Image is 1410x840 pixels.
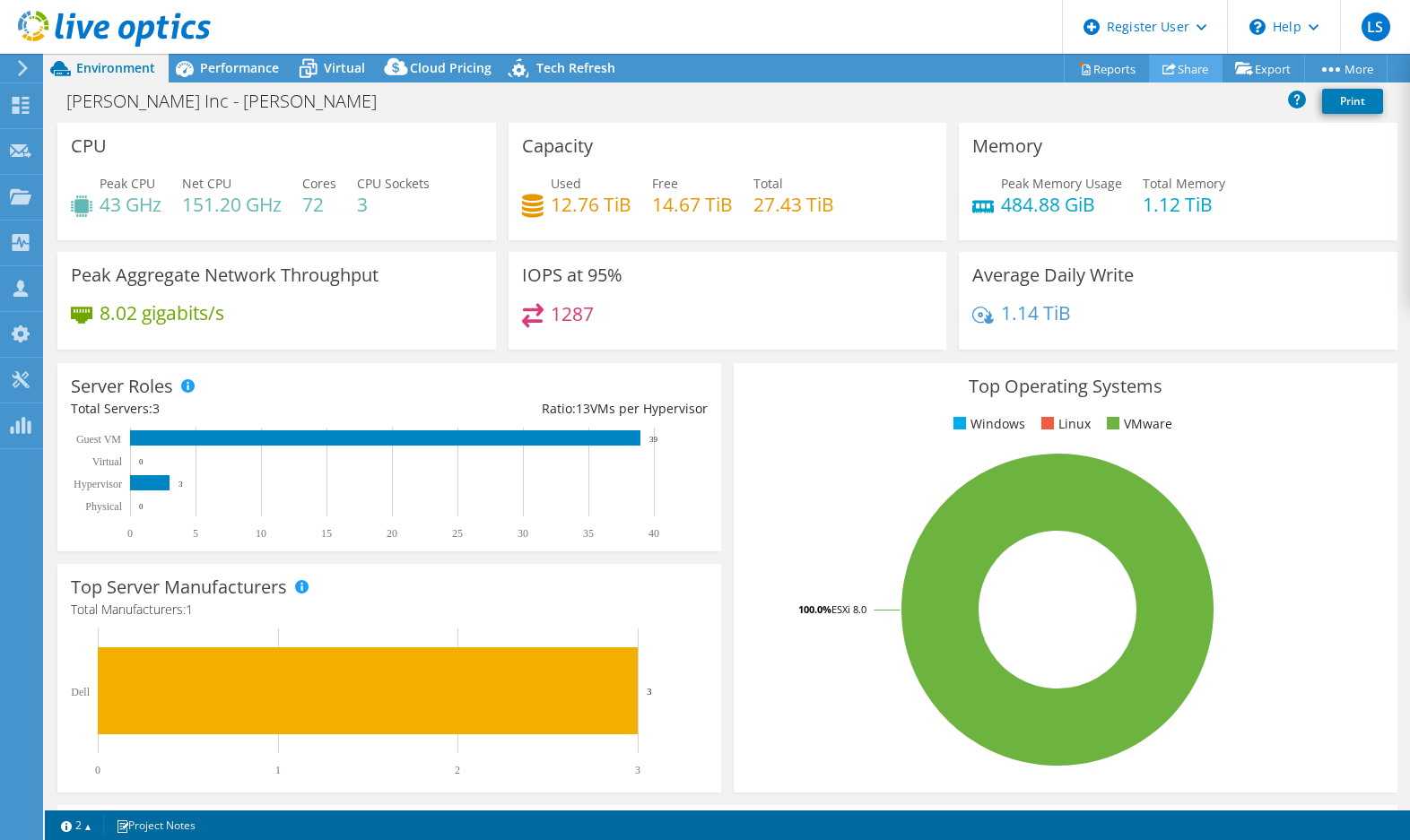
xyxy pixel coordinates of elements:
[71,136,107,156] h3: CPU
[71,399,389,419] div: Total Servers:
[798,602,831,616] tspan: 100.0%
[193,527,198,540] text: 5
[583,527,594,540] text: 35
[1102,414,1172,434] li: VMware
[76,433,121,446] text: Guest VM
[1304,55,1388,82] a: More
[649,435,658,444] text: 39
[410,59,492,76] span: Cloud Pricing
[58,91,405,111] h1: [PERSON_NAME] Inc - [PERSON_NAME]
[74,478,122,490] text: Hypervisor
[200,59,279,76] span: Performance
[127,527,133,540] text: 0
[635,764,640,776] text: 3
[71,686,90,698] text: Dell
[949,414,1025,434] li: Windows
[389,399,708,419] div: Ratio: VMs per Hypervisor
[972,136,1042,156] h3: Memory
[1143,175,1225,192] span: Total Memory
[48,814,104,836] a: 2
[302,175,336,192] span: Cores
[1249,19,1266,35] svg: \n
[647,686,652,697] text: 3
[85,500,122,513] text: Physical
[275,764,281,776] text: 1
[551,304,594,324] h4: 1287
[551,175,581,192] span: Used
[357,175,430,192] span: CPU Sockets
[182,195,282,214] h4: 151.20 GHz
[1037,414,1091,434] li: Linux
[178,480,183,489] text: 3
[100,303,224,323] h4: 8.02 gigabits/s
[139,457,144,466] text: 0
[182,175,231,192] span: Net CPU
[536,59,615,76] span: Tech Refresh
[576,400,590,417] span: 13
[972,265,1134,285] h3: Average Daily Write
[302,195,336,214] h4: 72
[753,195,834,214] h4: 27.43 TiB
[71,577,287,597] h3: Top Server Manufacturers
[1001,303,1071,323] h4: 1.14 TiB
[1362,13,1390,41] span: LS
[357,195,430,214] h4: 3
[100,175,155,192] span: Peak CPU
[1001,175,1122,192] span: Peak Memory Usage
[100,195,161,214] h4: 43 GHz
[753,175,783,192] span: Total
[452,527,463,540] text: 25
[831,602,866,616] tspan: ESXi 8.0
[522,136,593,156] h3: Capacity
[92,455,123,468] text: Virtual
[522,265,622,285] h3: IOPS at 95%
[1064,55,1150,82] a: Reports
[387,527,397,540] text: 20
[455,764,460,776] text: 2
[648,527,659,540] text: 40
[71,600,708,619] h4: Total Manufacturers:
[1001,195,1122,214] h4: 484.88 GiB
[71,265,379,285] h3: Peak Aggregate Network Throughput
[1143,195,1225,214] h4: 1.12 TiB
[652,175,678,192] span: Free
[324,59,365,76] span: Virtual
[321,527,332,540] text: 15
[95,764,100,776] text: 0
[1322,89,1383,114] a: Print
[518,527,528,540] text: 30
[76,59,155,76] span: Environment
[1149,55,1223,82] a: Share
[71,377,173,396] h3: Server Roles
[103,814,208,836] a: Project Notes
[551,195,631,214] h4: 12.76 TiB
[652,195,733,214] h4: 14.67 TiB
[1222,55,1305,82] a: Export
[186,601,193,618] span: 1
[152,400,160,417] span: 3
[256,527,266,540] text: 10
[747,377,1384,396] h3: Top Operating Systems
[139,502,144,511] text: 0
